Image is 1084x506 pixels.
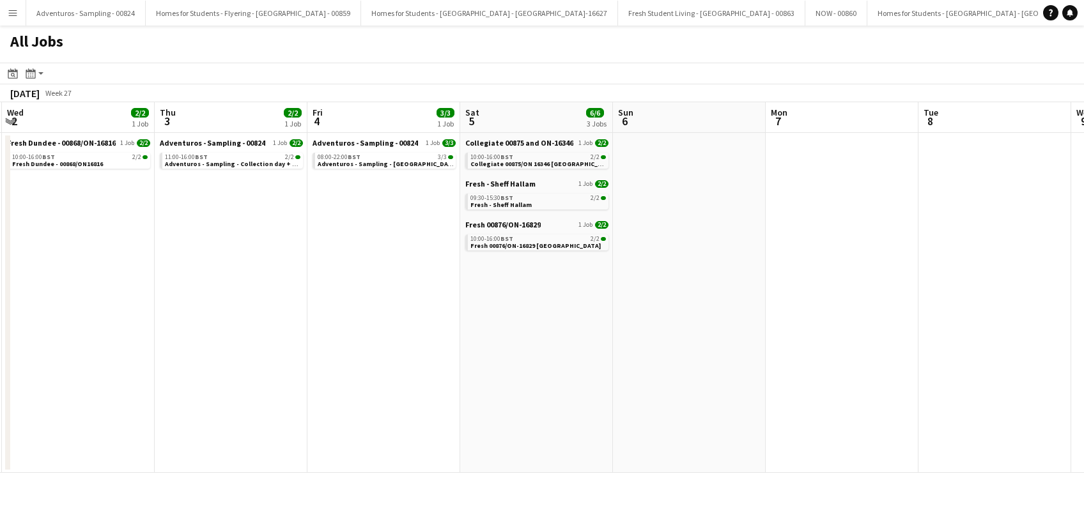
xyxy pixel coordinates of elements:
div: [DATE] [10,87,40,100]
button: Homes for Students - [GEOGRAPHIC_DATA] - [GEOGRAPHIC_DATA]-16627 [361,1,618,26]
button: NOW - 00860 [805,1,867,26]
button: Fresh Student Living - [GEOGRAPHIC_DATA] - 00863 [618,1,805,26]
button: Adventuros - Sampling - 00824 [26,1,146,26]
button: Homes for Students - Flyering - [GEOGRAPHIC_DATA] - 00859 [146,1,361,26]
span: Week 27 [42,88,74,98]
